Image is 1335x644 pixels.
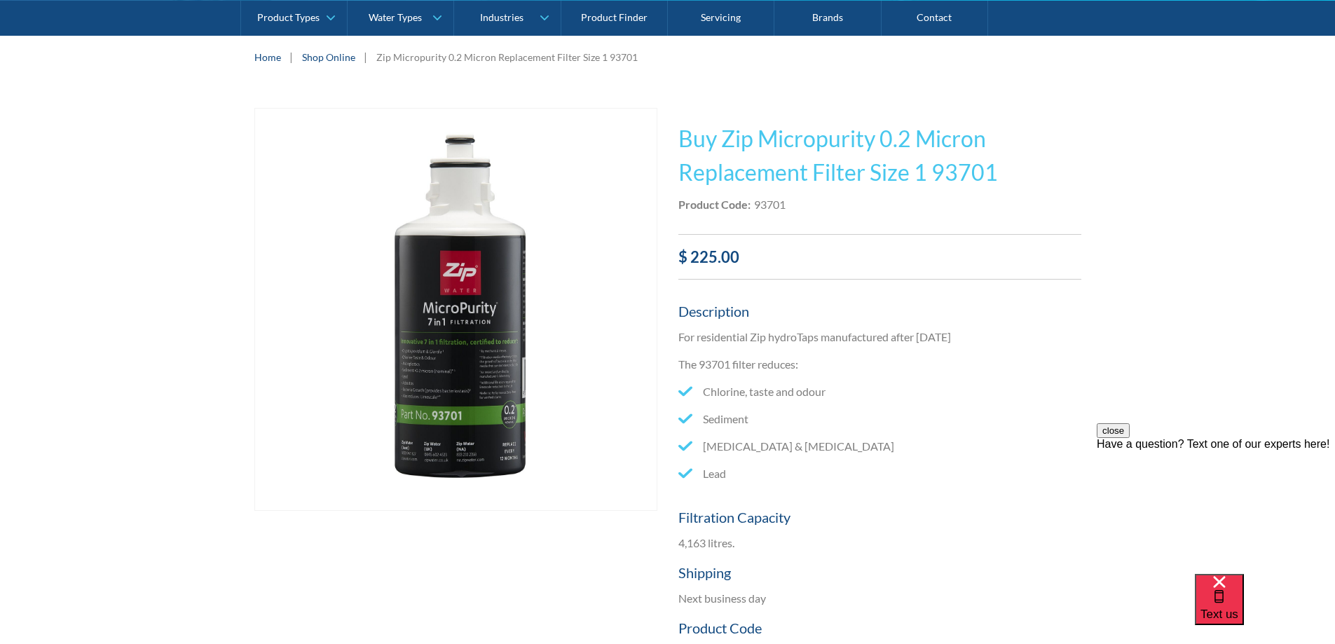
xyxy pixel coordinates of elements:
p: Next business day [678,590,1081,607]
div: 93701 [754,196,786,213]
div: Water Types [369,11,422,23]
a: open lightbox [254,108,657,512]
iframe: podium webchat widget prompt [1097,423,1335,591]
li: Chlorine, taste and odour [678,383,1081,400]
p: For residential Zip hydroTaps manufactured after [DATE] [678,329,1081,345]
a: Home [254,50,281,64]
iframe: podium webchat widget bubble [1195,574,1335,644]
a: Shop Online [302,50,355,64]
div: $ 225.00 [678,245,1081,268]
h5: Filtration Capacity [678,507,1081,528]
p: 4,163 litres. [678,535,1081,551]
h5: Product Code [678,617,1081,638]
h5: Shipping [678,562,1081,583]
div: Industries [480,11,523,23]
li: Lead [678,465,1081,482]
h5: Description [678,301,1081,322]
div: | [362,48,369,65]
img: Zip Micropurity 0.2 Micron Replacement Filter Size 1 93701 [255,109,657,511]
div: Product Types [257,11,320,23]
li: Sediment [678,411,1081,427]
p: The 93701 filter reduces: [678,356,1081,373]
li: [MEDICAL_DATA] & [MEDICAL_DATA] [678,438,1081,455]
strong: Product Code: [678,198,751,211]
div: | [288,48,295,65]
div: Zip Micropurity 0.2 Micron Replacement Filter Size 1 93701 [376,50,638,64]
h1: Buy Zip Micropurity 0.2 Micron Replacement Filter Size 1 93701 [678,122,1081,189]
